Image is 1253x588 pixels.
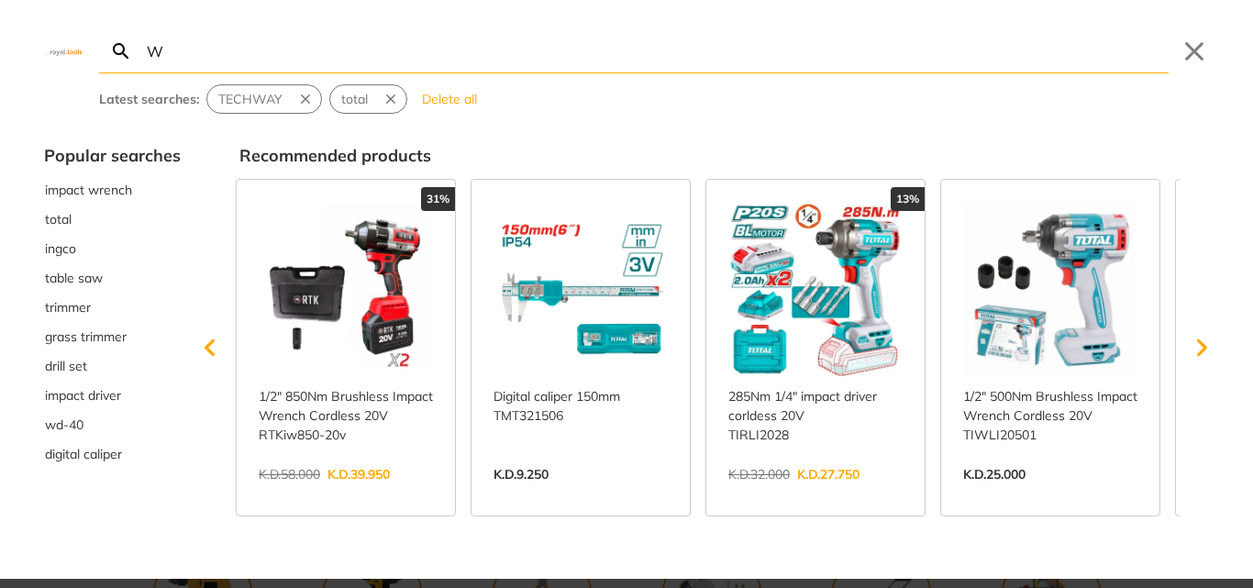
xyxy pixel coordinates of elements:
[44,143,181,168] div: Popular searches
[330,85,379,113] button: Select suggestion: total
[44,47,88,55] img: Close
[44,322,181,351] div: Suggestion: grass trimmer
[44,322,181,351] button: Select suggestion: grass trimmer
[891,187,925,211] div: 13%
[45,386,121,405] span: impact driver
[44,439,181,469] button: Select suggestion: digital caliper
[44,410,181,439] button: Select suggestion: wd-40
[44,234,181,263] button: Select suggestion: ingco
[99,90,199,109] div: Latest searches:
[218,90,283,109] span: TECHWAY
[1183,329,1220,366] svg: Scroll right
[44,293,181,322] button: Select suggestion: trimmer
[44,175,181,205] button: Select suggestion: impact wrench
[206,84,322,114] div: Suggestion: TECHWAY
[45,181,132,200] span: impact wrench
[383,91,399,107] svg: Remove suggestion: total
[44,351,181,381] div: Suggestion: drill set
[44,175,181,205] div: Suggestion: impact wrench
[44,205,181,234] button: Select suggestion: total
[44,205,181,234] div: Suggestion: total
[44,263,181,293] button: Select suggestion: table saw
[44,234,181,263] div: Suggestion: ingco
[45,327,127,347] span: grass trimmer
[341,90,368,109] span: total
[44,263,181,293] div: Suggestion: table saw
[329,84,407,114] div: Suggestion: total
[297,91,314,107] svg: Remove suggestion: TECHWAY
[44,381,181,410] button: Select suggestion: impact driver
[192,329,228,366] svg: Scroll left
[44,439,181,469] div: Suggestion: digital caliper
[379,85,406,113] button: Remove suggestion: total
[45,239,76,259] span: ingco
[45,416,83,435] span: wd-40
[44,293,181,322] div: Suggestion: trimmer
[110,40,132,62] svg: Search
[239,143,1209,168] div: Recommended products
[1180,37,1209,66] button: Close
[44,381,181,410] div: Suggestion: impact driver
[294,85,321,113] button: Remove suggestion: TECHWAY
[207,85,294,113] button: Select suggestion: TECHWAY
[45,269,103,288] span: table saw
[45,298,91,317] span: trimmer
[45,210,72,229] span: total
[415,84,484,114] button: Delete all
[421,187,455,211] div: 31%
[44,351,181,381] button: Select suggestion: drill set
[143,29,1169,72] input: Search…
[45,357,87,376] span: drill set
[44,410,181,439] div: Suggestion: wd-40
[45,445,122,464] span: digital caliper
